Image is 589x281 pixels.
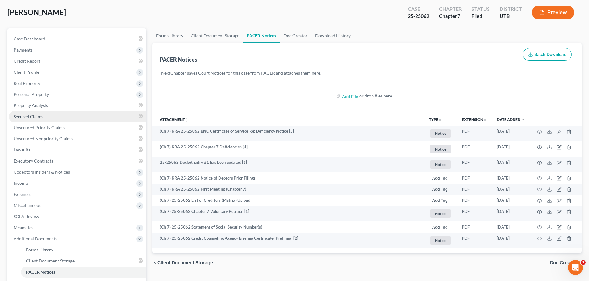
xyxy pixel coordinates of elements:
[430,160,451,169] span: Notice
[492,141,530,157] td: [DATE]
[9,144,146,155] a: Lawsuits
[152,206,424,221] td: (Ch 7) 25-25062 Chapter 7 Voluntary Petition [1]
[429,199,448,203] button: + Add Tag
[14,47,32,52] span: Payments
[492,206,530,221] td: [DATE]
[581,260,586,265] span: 3
[14,114,43,119] span: Secured Claims
[14,203,41,208] span: Miscellaneous
[429,118,442,122] button: TYPEunfold_more
[500,13,522,20] div: UTB
[14,103,48,108] span: Property Analysis
[492,233,530,248] td: [DATE]
[14,225,35,230] span: Means Test
[523,48,572,61] button: Batch Download
[7,8,66,17] span: [PERSON_NAME]
[429,197,452,203] a: + Add Tag
[9,100,146,111] a: Property Analysis
[457,221,492,233] td: PDF
[521,118,525,122] i: expand_more
[14,92,49,97] span: Personal Property
[457,157,492,172] td: PDF
[21,244,146,255] a: Forms Library
[14,180,28,186] span: Income
[497,117,525,122] a: Date Added expand_more
[14,192,31,197] span: Expenses
[500,6,522,13] div: District
[187,28,243,43] a: Client Document Storage
[280,28,311,43] a: Doc Creator
[550,260,577,265] span: Doc Creator
[439,13,462,20] div: Chapter
[429,224,452,230] a: + Add Tag
[457,184,492,195] td: PDF
[492,157,530,172] td: [DATE]
[152,260,213,265] button: chevron_left Client Document Storage
[9,133,146,144] a: Unsecured Nonpriority Claims
[14,125,65,130] span: Unsecured Priority Claims
[185,118,189,122] i: unfold_more
[492,172,530,184] td: [DATE]
[9,122,146,133] a: Unsecured Priority Claims
[457,233,492,248] td: PDF
[429,225,448,229] button: + Add Tag
[534,52,566,57] span: Batch Download
[429,176,448,180] button: + Add Tag
[152,141,424,157] td: (Ch 7) KRA 25-25062 Chapter 7 Deficiencies [4]
[408,13,429,20] div: 25-25062
[550,260,582,265] button: Doc Creator chevron_right
[457,126,492,141] td: PDF
[152,184,424,195] td: (Ch 7) KRA 25-25062 First Meeting (Chapter 7)
[408,6,429,13] div: Case
[152,157,424,172] td: 25-25062 Docket Entry #1 has been updated [1]
[359,93,392,99] div: or drop files here
[429,175,452,181] a: + Add Tag
[9,33,146,44] a: Case Dashboard
[14,36,45,41] span: Case Dashboard
[9,56,146,67] a: Credit Report
[439,6,462,13] div: Chapter
[430,145,451,153] span: Notice
[9,211,146,222] a: SOFA Review
[21,267,146,278] a: PACER Notices
[152,28,187,43] a: Forms Library
[457,172,492,184] td: PDF
[26,247,53,252] span: Forms Library
[14,214,39,219] span: SOFA Review
[483,118,487,122] i: unfold_more
[14,169,70,175] span: Codebtors Insiders & Notices
[14,69,39,75] span: Client Profile
[14,81,40,86] span: Real Property
[160,56,197,63] div: PACER Notices
[429,235,452,246] a: Notice
[492,221,530,233] td: [DATE]
[457,141,492,157] td: PDF
[152,233,424,248] td: (Ch 7) 25-25062 Credit Counseling Agency Briefing Certificate (Prefiling) [2]
[14,236,57,241] span: Additional Documents
[9,111,146,122] a: Secured Claims
[21,255,146,267] a: Client Document Storage
[472,13,490,20] div: Filed
[438,118,442,122] i: unfold_more
[157,260,213,265] span: Client Document Storage
[457,195,492,206] td: PDF
[429,159,452,170] a: Notice
[14,147,30,152] span: Lawsuits
[492,195,530,206] td: [DATE]
[532,6,574,19] button: Preview
[243,28,280,43] a: PACER Notices
[160,117,189,122] a: Attachmentunfold_more
[311,28,354,43] a: Download History
[457,13,460,19] span: 7
[152,126,424,141] td: (Ch 7) KRA 25-25062 BNC Certificate of Service Re: Deficiency Notice [5]
[26,258,75,263] span: Client Document Storage
[14,136,73,141] span: Unsecured Nonpriority Claims
[430,209,451,218] span: Notice
[472,6,490,13] div: Status
[429,188,448,192] button: + Add Tag
[492,126,530,141] td: [DATE]
[9,155,146,167] a: Executory Contracts
[26,269,55,275] span: PACER Notices
[429,128,452,138] a: Notice
[14,158,53,163] span: Executory Contracts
